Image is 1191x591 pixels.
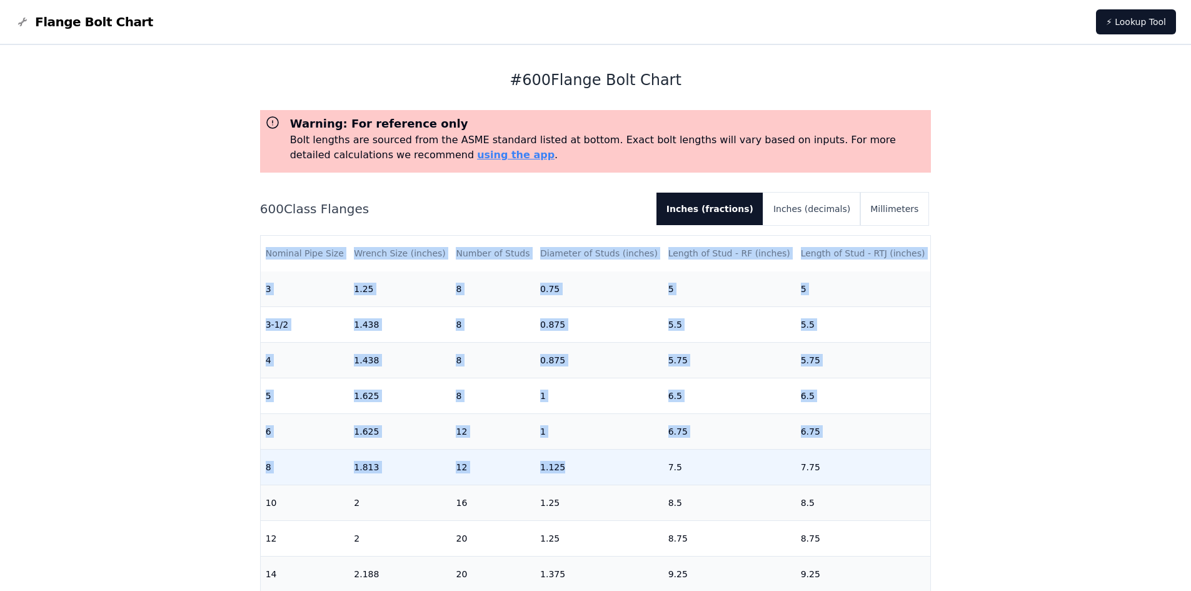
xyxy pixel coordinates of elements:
td: 8 [451,342,535,378]
td: 2 [349,520,451,556]
td: 5.5 [796,306,931,342]
a: using the app [477,149,555,161]
button: Millimeters [860,193,928,225]
td: 5 [261,378,349,413]
td: 5 [663,271,796,306]
td: 5.75 [796,342,931,378]
td: 7.5 [663,449,796,485]
td: 12 [261,520,349,556]
td: 6 [261,413,349,449]
td: 12 [451,449,535,485]
td: 1 [535,378,663,413]
td: 3-1/2 [261,306,349,342]
td: 12 [451,413,535,449]
th: Length of Stud - RF (inches) [663,236,796,271]
td: 8 [451,378,535,413]
td: 8.75 [796,520,931,556]
td: 0.875 [535,342,663,378]
th: Number of Studs [451,236,535,271]
h2: 600 Class Flanges [260,200,646,218]
td: 5.5 [663,306,796,342]
td: 6.75 [796,413,931,449]
button: Inches (fractions) [656,193,763,225]
th: Nominal Pipe Size [261,236,349,271]
td: 8 [451,306,535,342]
td: 1.125 [535,449,663,485]
td: 8.5 [663,485,796,520]
td: 8 [261,449,349,485]
td: 0.75 [535,271,663,306]
p: Bolt lengths are sourced from the ASME standard listed at bottom. Exact bolt lengths will vary ba... [290,133,927,163]
th: Wrench Size (inches) [349,236,451,271]
td: 8.75 [663,520,796,556]
td: 5 [796,271,931,306]
th: Diameter of Studs (inches) [535,236,663,271]
a: Flange Bolt Chart LogoFlange Bolt Chart [15,13,153,31]
td: 6.75 [663,413,796,449]
button: Inches (decimals) [763,193,860,225]
span: Flange Bolt Chart [35,13,153,31]
td: 10 [261,485,349,520]
a: ⚡ Lookup Tool [1096,9,1176,34]
td: 20 [451,520,535,556]
h3: Warning: For reference only [290,115,927,133]
td: 6.5 [663,378,796,413]
td: 1.25 [535,520,663,556]
td: 8.5 [796,485,931,520]
td: 1.25 [535,485,663,520]
td: 1.438 [349,342,451,378]
th: Length of Stud - RTJ (inches) [796,236,931,271]
td: 8 [451,271,535,306]
td: 1.625 [349,413,451,449]
td: 5.75 [663,342,796,378]
td: 16 [451,485,535,520]
td: 4 [261,342,349,378]
td: 7.75 [796,449,931,485]
td: 6.5 [796,378,931,413]
td: 1.25 [349,271,451,306]
td: 1.813 [349,449,451,485]
td: 3 [261,271,349,306]
td: 1.438 [349,306,451,342]
td: 1 [535,413,663,449]
td: 0.875 [535,306,663,342]
td: 1.625 [349,378,451,413]
img: Flange Bolt Chart Logo [15,14,30,29]
td: 2 [349,485,451,520]
h1: # 600 Flange Bolt Chart [260,70,932,90]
